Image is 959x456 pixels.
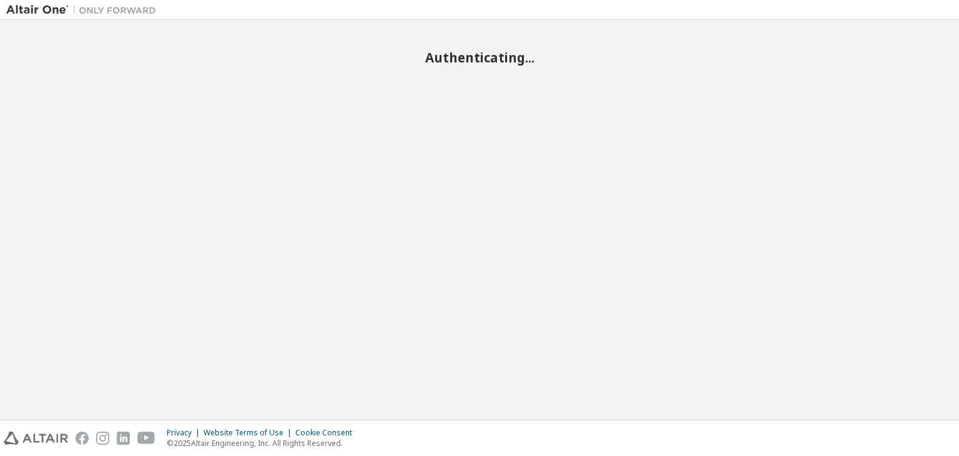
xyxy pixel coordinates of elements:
[6,49,953,66] h2: Authenticating...
[167,438,360,449] p: © 2025 Altair Engineering, Inc. All Rights Reserved.
[117,432,130,445] img: linkedin.svg
[204,428,295,438] div: Website Terms of Use
[76,432,89,445] img: facebook.svg
[4,432,68,445] img: altair_logo.svg
[295,428,360,438] div: Cookie Consent
[137,432,155,445] img: youtube.svg
[167,428,204,438] div: Privacy
[96,432,109,445] img: instagram.svg
[6,4,162,16] img: Altair One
